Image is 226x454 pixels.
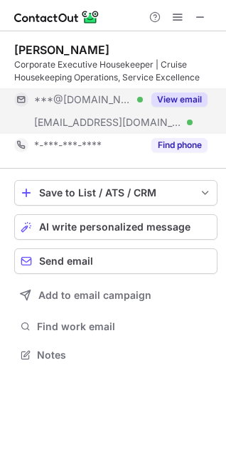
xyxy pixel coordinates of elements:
span: ***@[DOMAIN_NAME] [34,93,132,106]
button: Notes [14,345,217,365]
span: Send email [39,255,93,267]
button: Find work email [14,317,217,337]
div: [PERSON_NAME] [14,43,109,57]
div: Save to List / ATS / CRM [39,187,193,199]
span: [EMAIL_ADDRESS][DOMAIN_NAME] [34,116,182,129]
button: Reveal Button [151,138,208,152]
span: Notes [37,349,212,361]
button: Add to email campaign [14,283,217,308]
img: ContactOut v5.3.10 [14,9,99,26]
div: Corporate Executive Housekeeper | Cruise Housekeeping Operations, Service Excellence [14,58,217,84]
button: Reveal Button [151,93,208,107]
button: Send email [14,248,217,274]
span: Add to email campaign [38,290,151,301]
button: AI write personalized message [14,214,217,240]
span: AI write personalized message [39,221,190,233]
span: Find work email [37,320,212,333]
button: save-profile-one-click [14,180,217,206]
